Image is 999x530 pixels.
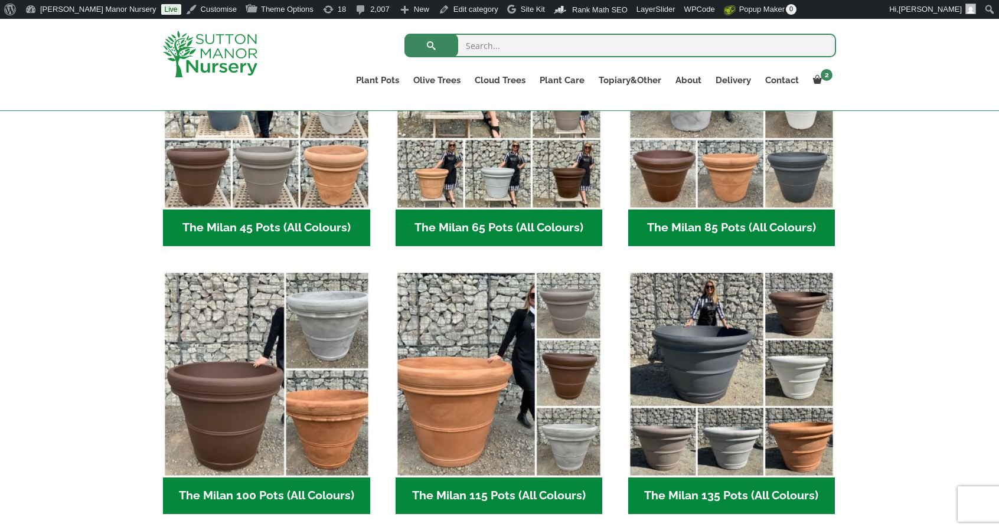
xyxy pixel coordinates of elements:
h2: The Milan 135 Pots (All Colours) [628,477,835,514]
img: logo [163,31,257,77]
a: Live [161,4,181,15]
h2: The Milan 100 Pots (All Colours) [163,477,370,514]
a: Cloud Trees [468,72,533,89]
a: Visit product category The Milan 100 Pots (All Colours) [163,271,370,514]
a: Visit product category The Milan 65 Pots (All Colours) [396,3,603,246]
span: Rank Math SEO [572,5,628,14]
a: Visit product category The Milan 115 Pots (All Colours) [396,271,603,514]
a: Delivery [709,72,758,89]
a: Visit product category The Milan 135 Pots (All Colours) [628,271,835,514]
h2: The Milan 115 Pots (All Colours) [396,477,603,514]
a: Olive Trees [406,72,468,89]
img: The Milan 100 Pots (All Colours) [163,271,370,478]
h2: The Milan 85 Pots (All Colours) [628,210,835,246]
span: Site Kit [521,5,545,14]
a: Visit product category The Milan 45 Pots (All Colours) [163,3,370,246]
a: Plant Care [533,72,592,89]
a: 2 [806,72,836,89]
span: [PERSON_NAME] [899,5,962,14]
a: About [668,72,709,89]
img: The Milan 135 Pots (All Colours) [628,271,835,478]
a: Topiary&Other [592,72,668,89]
span: 2 [821,69,833,81]
h2: The Milan 65 Pots (All Colours) [396,210,603,246]
a: Visit product category The Milan 85 Pots (All Colours) [628,3,835,246]
img: The Milan 115 Pots (All Colours) [396,271,603,478]
a: Plant Pots [349,72,406,89]
input: Search... [404,34,836,57]
h2: The Milan 45 Pots (All Colours) [163,210,370,246]
a: Contact [758,72,806,89]
span: 0 [786,4,796,15]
